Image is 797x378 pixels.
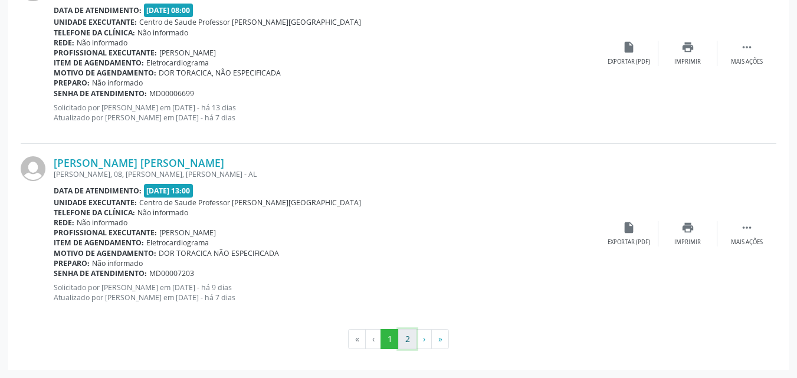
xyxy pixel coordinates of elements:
div: Imprimir [674,238,701,246]
i: insert_drive_file [622,41,635,54]
i: insert_drive_file [622,221,635,234]
span: [PERSON_NAME] [159,228,216,238]
button: Go to next page [416,329,432,349]
span: Centro de Saude Professor [PERSON_NAME][GEOGRAPHIC_DATA] [139,198,361,208]
span: Não informado [77,38,127,48]
button: Go to page 2 [398,329,416,349]
span: [DATE] 08:00 [144,4,193,17]
b: Motivo de agendamento: [54,68,156,78]
span: [PERSON_NAME] [159,48,216,58]
b: Profissional executante: [54,228,157,238]
span: MD00007203 [149,268,194,278]
b: Profissional executante: [54,48,157,58]
button: Go to page 1 [381,329,399,349]
span: Não informado [92,78,143,88]
i: print [681,41,694,54]
b: Item de agendamento: [54,238,144,248]
b: Item de agendamento: [54,58,144,68]
ul: Pagination [21,329,776,349]
b: Telefone da clínica: [54,28,135,38]
span: MD00006699 [149,88,194,98]
i: print [681,221,694,234]
img: img [21,156,45,181]
b: Preparo: [54,78,90,88]
p: Solicitado por [PERSON_NAME] em [DATE] - há 13 dias Atualizado por [PERSON_NAME] em [DATE] - há 7... [54,103,599,123]
a: [PERSON_NAME] [PERSON_NAME] [54,156,224,169]
div: [PERSON_NAME], 08, [PERSON_NAME], [PERSON_NAME] - AL [54,169,599,179]
button: Go to last page [431,329,449,349]
i:  [740,41,753,54]
b: Unidade executante: [54,198,137,208]
span: Não informado [137,28,188,38]
span: Não informado [77,218,127,228]
div: Mais ações [731,238,763,246]
span: Centro de Saude Professor [PERSON_NAME][GEOGRAPHIC_DATA] [139,17,361,27]
p: Solicitado por [PERSON_NAME] em [DATE] - há 9 dias Atualizado por [PERSON_NAME] em [DATE] - há 7 ... [54,282,599,303]
b: Senha de atendimento: [54,268,147,278]
b: Data de atendimento: [54,5,142,15]
div: Imprimir [674,58,701,66]
span: Eletrocardiograma [146,58,209,68]
b: Rede: [54,38,74,48]
span: Não informado [92,258,143,268]
div: Exportar (PDF) [608,58,650,66]
span: Não informado [137,208,188,218]
span: [DATE] 13:00 [144,184,193,198]
span: Eletrocardiograma [146,238,209,248]
b: Telefone da clínica: [54,208,135,218]
div: Exportar (PDF) [608,238,650,246]
b: Rede: [54,218,74,228]
b: Preparo: [54,258,90,268]
b: Data de atendimento: [54,186,142,196]
b: Motivo de agendamento: [54,248,156,258]
span: DOR TORACICA, NÃO ESPECIFICADA [159,68,281,78]
i:  [740,221,753,234]
span: DOR TORACICA NÃO ESPECIFICADA [159,248,279,258]
b: Unidade executante: [54,17,137,27]
div: Mais ações [731,58,763,66]
b: Senha de atendimento: [54,88,147,98]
